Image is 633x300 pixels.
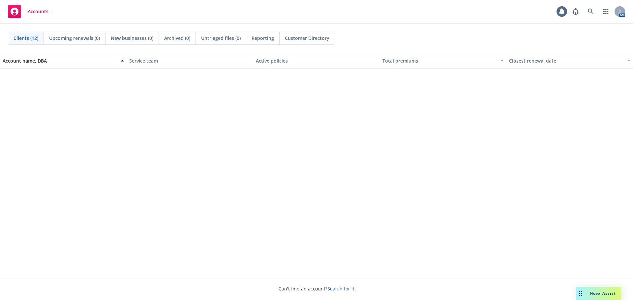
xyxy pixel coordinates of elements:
[285,35,329,41] span: Customer Directory
[576,287,621,300] button: Nova Assist
[576,287,585,300] div: Drag to move
[279,285,354,292] span: Can't find an account?
[569,5,582,18] a: Report a Bug
[129,57,251,64] div: Service team
[127,53,253,68] button: Service team
[28,9,48,14] span: Accounts
[252,35,274,41] span: Reporting
[327,286,354,292] a: Search for it
[599,5,613,18] a: Switch app
[164,35,190,41] span: Archived (0)
[253,53,380,68] button: Active policies
[584,5,597,18] a: Search
[49,35,100,41] span: Upcoming renewals (0)
[590,290,616,296] span: Nova Assist
[256,57,377,64] div: Active policies
[201,35,241,41] span: Untriaged files (0)
[506,53,633,68] button: Closest renewal date
[380,53,506,68] button: Total premiums
[509,57,623,64] div: Closest renewal date
[111,35,153,41] span: New businesses (0)
[14,35,38,41] span: Clients (12)
[3,57,117,64] div: Account name, DBA
[5,2,51,21] a: Accounts
[382,57,497,64] div: Total premiums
